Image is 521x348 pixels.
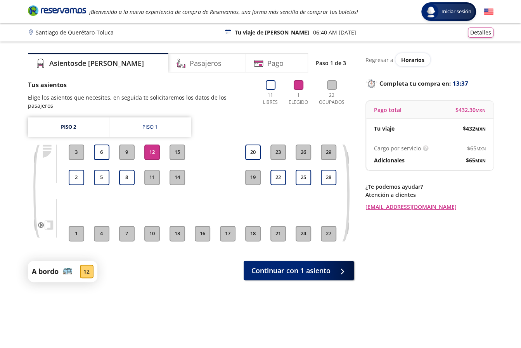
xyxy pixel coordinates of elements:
button: 2 [69,170,84,185]
small: MXN [476,146,486,152]
button: 13 [170,226,185,241]
button: 26 [296,145,311,160]
button: English [484,7,493,17]
p: Atención a clientes [365,191,493,199]
small: MXN [476,107,486,113]
div: Regresar a ver horarios [365,53,493,66]
button: 19 [245,170,261,185]
div: Piso 1 [142,123,158,131]
button: 1 [69,226,84,241]
span: $ 65 [467,144,486,152]
button: 16 [195,226,210,241]
button: 8 [119,170,135,185]
p: Paso 1 de 3 [316,59,346,67]
button: 6 [94,145,109,160]
p: 11 Libres [260,92,281,106]
a: Brand Logo [28,5,86,19]
a: Piso 1 [109,117,191,137]
h4: Asientos de [PERSON_NAME] [49,58,144,69]
small: MXN [475,126,486,132]
button: 18 [245,226,261,241]
button: 5 [94,170,109,185]
p: 1 Elegido [287,92,310,106]
button: 17 [220,226,235,241]
p: ¿Te podemos ayudar? [365,183,493,191]
p: Tu viaje de [PERSON_NAME] [235,28,309,36]
button: Detalles [468,28,493,38]
button: 22 [270,170,286,185]
button: 23 [270,145,286,160]
button: 10 [144,226,160,241]
span: 13:37 [453,79,468,88]
p: Adicionales [374,156,405,164]
span: Continuar con 1 asiento [251,265,331,276]
a: [EMAIL_ADDRESS][DOMAIN_NAME] [365,203,493,211]
p: Tus asientos [28,80,252,90]
button: 12 [144,145,160,160]
button: 29 [321,145,336,160]
p: Pago total [374,106,402,114]
p: Santiago de Querétaro - Toluca [36,28,114,36]
button: 27 [321,226,336,241]
span: Iniciar sesión [438,8,474,16]
button: 24 [296,226,311,241]
p: Elige los asientos que necesites, en seguida te solicitaremos los datos de los pasajeros [28,93,252,110]
small: MXN [475,158,486,164]
p: Cargo por servicio [374,144,421,152]
span: $ 432.30 [455,106,486,114]
span: Horarios [401,56,424,64]
button: 3 [69,145,84,160]
p: Completa tu compra en : [365,78,493,89]
button: 15 [170,145,185,160]
button: 25 [296,170,311,185]
p: A bordo [32,266,59,277]
button: 14 [170,170,185,185]
span: $ 432 [463,124,486,133]
div: 12 [80,265,93,278]
em: ¡Bienvenido a la nueva experiencia de compra de Reservamos, una forma más sencilla de comprar tus... [89,8,358,16]
p: Regresar a [365,56,393,64]
i: Brand Logo [28,5,86,16]
p: 22 Ocupados [316,92,348,106]
p: 06:40 AM [DATE] [313,28,356,36]
button: 20 [245,145,261,160]
button: 28 [321,170,336,185]
button: Continuar con 1 asiento [244,261,354,280]
button: 4 [94,226,109,241]
button: 11 [144,170,160,185]
h4: Pasajeros [190,58,222,69]
p: Tu viaje [374,124,395,133]
button: 7 [119,226,135,241]
h4: Pago [267,58,284,69]
button: 21 [270,226,286,241]
button: 9 [119,145,135,160]
span: $ 65 [466,156,486,164]
a: Piso 2 [28,117,109,137]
